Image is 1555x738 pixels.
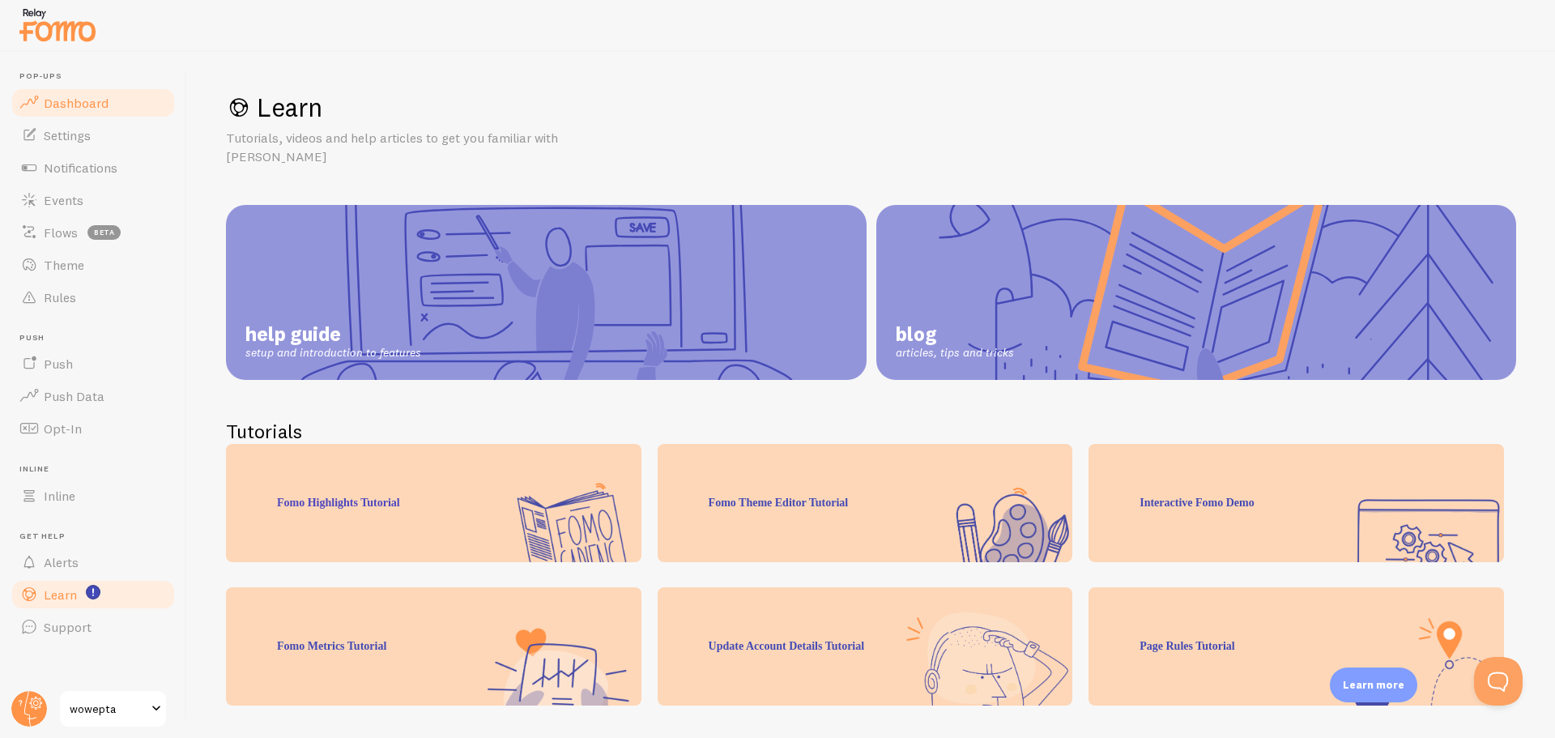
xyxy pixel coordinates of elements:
img: fomo-relay-logo-orange.svg [17,4,98,45]
a: help guide setup and introduction to features [226,205,867,380]
a: Settings [10,119,177,151]
span: Inline [44,488,75,504]
p: Tutorials, videos and help articles to get you familiar with [PERSON_NAME] [226,129,615,166]
a: Notifications [10,151,177,184]
span: wowepta [70,699,147,719]
h2: Tutorials [226,419,1516,444]
div: Page Rules Tutorial [1088,587,1504,706]
span: Pop-ups [19,71,177,82]
span: Push [19,333,177,343]
span: Events [44,192,83,208]
span: beta [87,225,121,240]
span: Push Data [44,388,104,404]
p: Learn more [1343,677,1404,693]
span: Flows [44,224,78,241]
span: Support [44,619,92,635]
a: Theme [10,249,177,281]
a: blog articles, tips and tricks [876,205,1517,380]
span: Rules [44,289,76,305]
span: help guide [245,322,421,346]
span: Learn [44,587,77,603]
a: Opt-In [10,412,177,445]
a: Alerts [10,546,177,578]
a: Inline [10,480,177,512]
span: Get Help [19,531,177,542]
div: Fomo Highlights Tutorial [226,444,641,562]
div: Fomo Metrics Tutorial [226,587,641,706]
h1: Learn [226,91,1516,124]
a: Push [10,348,177,380]
iframe: Help Scout Beacon - Open [1474,657,1523,706]
span: Theme [44,257,84,273]
a: Learn [10,578,177,611]
a: Dashboard [10,87,177,119]
span: blog [896,322,1014,346]
span: setup and introduction to features [245,346,421,360]
span: Push [44,356,73,372]
div: Interactive Fomo Demo [1088,444,1504,562]
span: Settings [44,127,91,143]
span: Opt-In [44,420,82,437]
a: Events [10,184,177,216]
div: Learn more [1330,668,1417,702]
a: Push Data [10,380,177,412]
span: Notifications [44,160,117,176]
span: articles, tips and tricks [896,346,1014,360]
span: Dashboard [44,95,109,111]
a: Rules [10,281,177,314]
div: Update Account Details Tutorial [658,587,1073,706]
a: Flows beta [10,216,177,249]
svg: <p>Watch New Feature Tutorials!</p> [86,585,100,599]
div: Fomo Theme Editor Tutorial [658,444,1073,562]
span: Inline [19,464,177,475]
a: Support [10,611,177,643]
a: wowepta [58,689,168,728]
span: Alerts [44,554,79,570]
